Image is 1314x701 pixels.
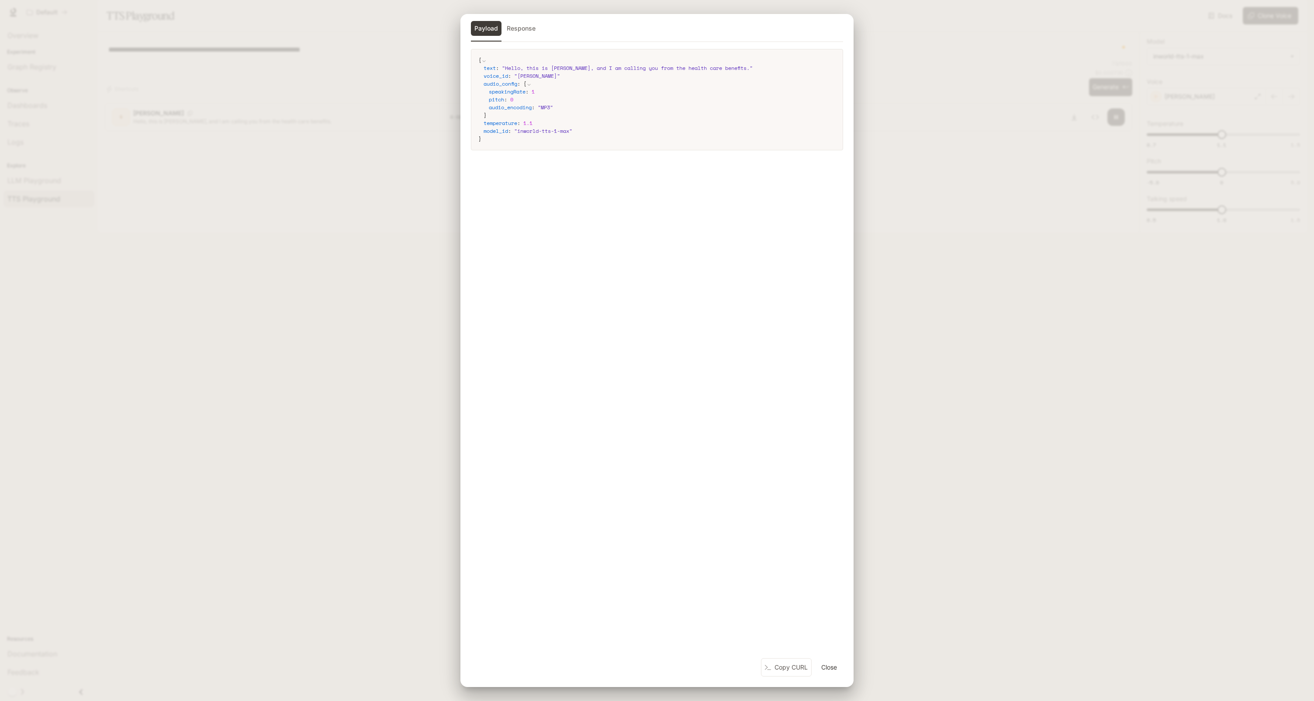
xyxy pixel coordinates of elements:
span: 0 [510,96,513,103]
span: audio_encoding [489,104,532,111]
span: } [484,111,487,119]
div: : [484,72,836,80]
span: " Hello, this is [PERSON_NAME], and I am calling you from the health care benefits. " [502,64,753,72]
span: { [478,56,481,64]
span: " inworld-tts-1-max " [514,127,572,135]
span: audio_config [484,80,517,87]
button: Copy CURL [761,658,812,677]
span: pitch [489,96,504,103]
span: speakingRate [489,88,526,95]
span: } [478,135,481,142]
span: voice_id [484,72,508,80]
span: " [PERSON_NAME] " [514,72,560,80]
span: 1.1 [523,119,533,127]
div: : [484,127,836,135]
span: text [484,64,496,72]
button: Payload [471,21,501,36]
div: : [484,80,836,119]
div: : [484,64,836,72]
div: : [489,88,836,96]
span: model_id [484,127,508,135]
button: Close [815,659,843,676]
div: : [489,96,836,104]
div: : [484,119,836,127]
span: { [523,80,526,87]
span: 1 [532,88,535,95]
span: temperature [484,119,517,127]
button: Response [503,21,539,36]
div: : [489,104,836,111]
span: " MP3 " [538,104,553,111]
